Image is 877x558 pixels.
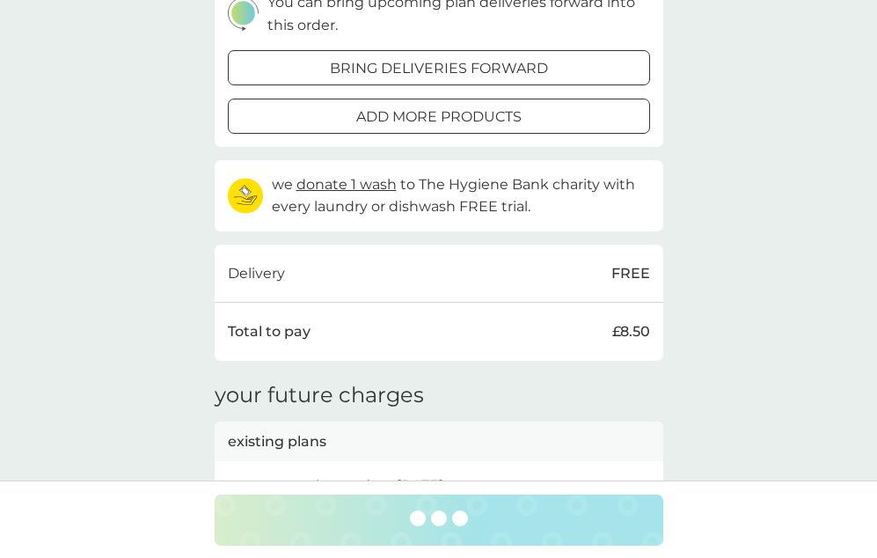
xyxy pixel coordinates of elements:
p: existing plans [228,430,326,453]
p: Delivery [228,262,285,285]
h3: your future charges [215,383,424,408]
p: we to The Hygiene Bank charity with every laundry or dishwash FREE trial. [272,173,650,218]
p: next charge date [DATE] [272,474,443,497]
p: Total to pay [228,320,311,343]
p: add more products [356,106,522,128]
span: donate 1 wash [296,176,397,193]
p: FREE [611,262,650,285]
button: bring deliveries forward [228,50,650,85]
p: bring deliveries forward [330,57,548,80]
button: add more products [228,99,650,134]
p: £8.50 [612,320,650,343]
